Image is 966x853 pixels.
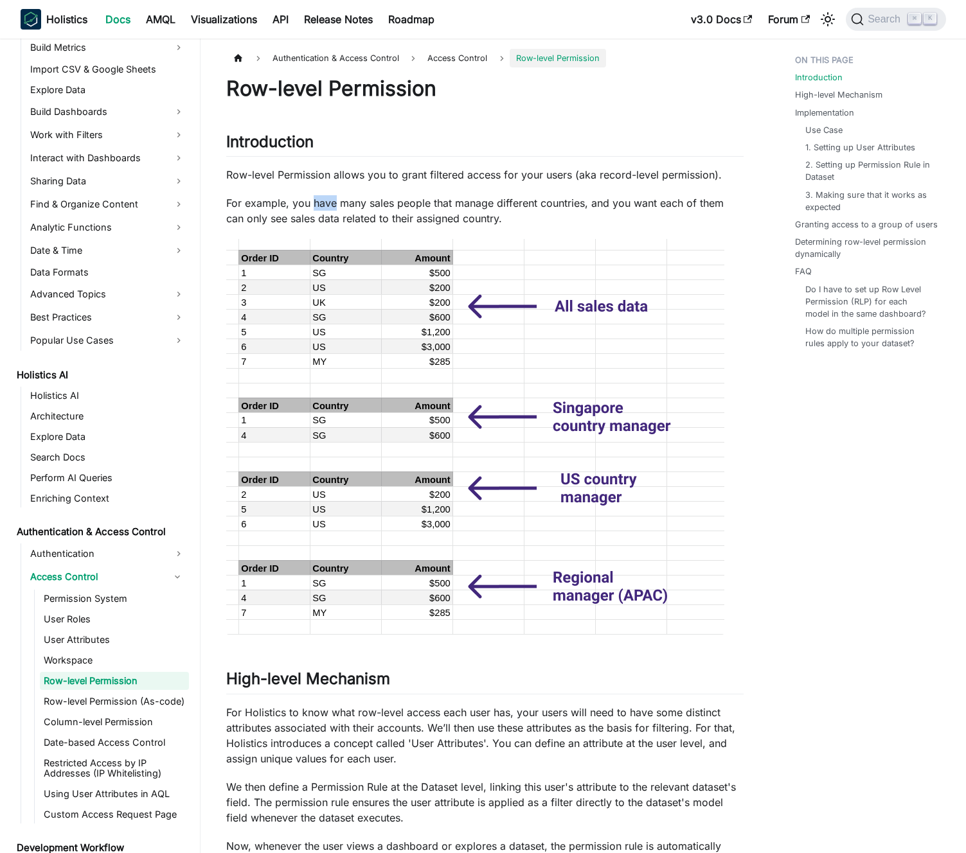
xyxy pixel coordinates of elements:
[226,76,744,101] h1: Row-level Permission
[26,543,189,564] a: Authentication
[805,283,933,321] a: Do I have to set up Row Level Permission (RLP) for each model in the same dashboard?
[138,9,183,30] a: AMQL
[226,49,744,67] nav: Breadcrumbs
[26,101,189,122] a: Build Dashboards
[265,9,296,30] a: API
[26,37,189,58] a: Build Metrics
[26,263,189,281] a: Data Formats
[166,567,189,587] button: Collapse sidebar category 'Access Control'
[795,71,843,84] a: Introduction
[805,325,933,349] a: How do multiple permission rules apply to your dataset?
[266,49,406,67] span: Authentication & Access Control
[26,171,189,191] a: Sharing Data
[226,195,744,226] p: For example, you have many sales people that manage different countries, and you want each of the...
[226,705,744,766] p: For Holistics to know what row-level access each user has, your users will need to have some dist...
[226,669,744,694] h2: High-level Mechanism
[26,125,189,145] a: Work with Filters
[380,9,442,30] a: Roadmap
[795,265,812,277] a: FAQ
[13,366,189,384] a: Holistics AI
[26,330,189,351] a: Popular Use Cases
[26,469,189,487] a: Perform AI Queries
[427,53,487,63] span: Access Control
[40,631,189,649] a: User Attributes
[26,284,189,304] a: Advanced Topics
[98,9,138,30] a: Docs
[26,60,189,78] a: Import CSV & Google Sheets
[226,132,744,157] h2: Introduction
[296,9,380,30] a: Release Notes
[805,159,933,183] a: 2. Setting up Permission Rule in Dataset
[21,9,41,30] img: Holistics
[46,12,87,27] b: Holistics
[924,13,936,24] kbd: K
[908,13,921,24] kbd: ⌘
[40,734,189,752] a: Date-based Access Control
[13,523,189,541] a: Authentication & Access Control
[846,8,945,31] button: Search (Command+K)
[864,13,908,25] span: Search
[40,713,189,731] a: Column-level Permission
[795,107,854,119] a: Implementation
[795,89,882,101] a: High-level Mechanism
[26,407,189,425] a: Architecture
[26,81,189,99] a: Explore Data
[510,49,606,67] span: Row-level Permission
[40,651,189,669] a: Workspace
[26,240,189,261] a: Date & Time
[40,590,189,608] a: Permission System
[26,148,189,168] a: Interact with Dashboards
[40,672,189,690] a: Row-level Permission
[795,218,938,231] a: Granting access to a group of users
[26,448,189,466] a: Search Docs
[226,167,744,182] p: Row-level Permission allows you to grant filtered access for your users (aka record-level permiss...
[226,49,251,67] a: Home page
[421,49,494,67] a: Access Control
[795,236,938,260] a: Determining row-level permission dynamically
[226,779,744,825] p: We then define a Permission Rule at the Dataset level, linking this user's attribute to the relev...
[26,387,189,405] a: Holistics AI
[26,217,189,238] a: Analytic Functions
[26,567,166,587] a: Access Control
[21,9,87,30] a: HolisticsHolistics
[805,189,933,213] a: 3. Making sure that it works as expected
[40,805,189,823] a: Custom Access Request Page
[183,9,265,30] a: Visualizations
[40,785,189,803] a: Using User Attributes in AQL
[760,9,818,30] a: Forum
[26,428,189,446] a: Explore Data
[26,307,189,328] a: Best Practices
[683,9,760,30] a: v3.0 Docs
[40,754,189,782] a: Restricted Access by IP Addresses (IP Whitelisting)
[26,194,189,215] a: Find & Organize Content
[40,610,189,628] a: User Roles
[26,489,189,507] a: Enriching Context
[8,39,201,853] nav: Docs sidebar
[805,141,915,154] a: 1. Setting up User Attributes
[805,124,843,136] a: Use Case
[818,9,838,30] button: Switch between dark and light mode (currently light mode)
[40,692,189,710] a: Row-level Permission (As-code)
